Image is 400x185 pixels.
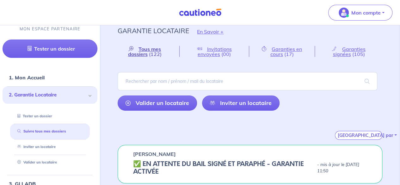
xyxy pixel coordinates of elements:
p: - mis à jour le [DATE] 11:50 [317,162,367,174]
div: Valider un locataire [10,157,90,168]
div: 2. Garantie Locataire [3,87,97,104]
img: Cautioneo [176,9,224,16]
div: Inviter un locataire [10,142,90,152]
a: Valider un locataire [118,96,197,111]
a: Inviter un locataire [202,96,280,111]
p: MON ESPACE PARTENAIRE [20,26,81,32]
p: Garantie Locataire [118,25,189,36]
a: 1. Mon Accueil [9,75,45,81]
a: Inviter un locataire [15,145,56,149]
h5: ✅️️️ EN ATTENTE DU BAIL SIGNÉ ET PARAPHÉ - GARANTIE ACTIVÉE [133,160,314,176]
button: illu_account_valid_menu.svgMon compte [328,5,392,21]
span: (105) [352,51,365,57]
span: 2. Garantie Locataire [9,92,86,99]
a: Valider un locataire [15,160,57,165]
div: state: CONTRACT-SIGNED, Context: NOT-LESSOR,IS-GL-CAUTION [133,160,367,176]
a: Tous mes dossiers(122) [118,46,179,57]
a: Garanties en cours(17) [249,46,315,57]
a: Tester un dossier [15,114,52,118]
p: Mon compte [351,9,381,16]
span: (17) [284,51,294,57]
span: Garanties signées [333,46,366,57]
p: [PERSON_NAME] [133,150,176,158]
a: Suivre tous mes dossiers [15,129,66,134]
img: illu_account_valid_menu.svg [339,8,349,18]
div: Suivre tous mes dossiers [10,126,90,137]
a: Garanties signées(105) [315,46,382,57]
div: Tester un dossier [10,111,90,121]
span: Tous mes dossiers [128,46,161,57]
a: Invitations envoyées(00) [180,46,249,57]
a: Tester un dossier [3,40,97,58]
button: [GEOGRAPHIC_DATA] par [335,131,382,140]
button: En Savoir + [189,22,231,41]
span: Invitations envoyées [198,46,232,57]
div: 1. Mon Accueil [3,71,97,84]
span: (122) [149,51,162,57]
span: (00) [221,51,231,57]
span: search [357,72,377,90]
span: Garanties en cours [270,46,302,57]
input: Rechercher par nom / prénom / mail du locataire [118,72,377,90]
